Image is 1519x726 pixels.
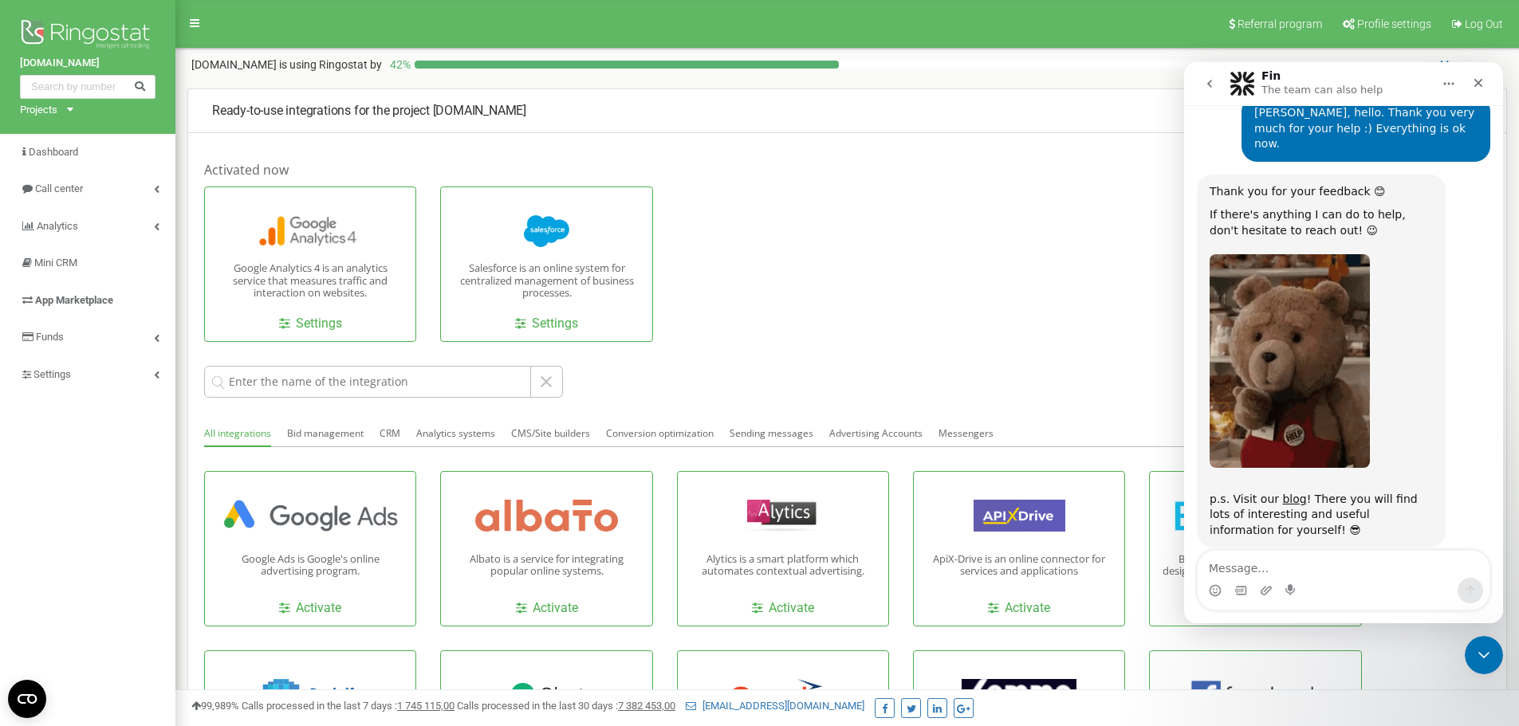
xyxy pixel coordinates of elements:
[1238,18,1322,30] span: Referral program
[217,262,403,300] p: Google Analytics 4 is an analytics service that measures traffic and interaction on websites.
[191,57,382,73] p: [DOMAIN_NAME]
[988,599,1050,618] a: Activate
[33,368,71,380] span: Settings
[204,366,531,398] input: Enter the name of the integration
[511,422,590,445] button: CMS/Site builders
[20,75,155,99] input: Search by number
[686,700,864,712] a: [EMAIL_ADDRESS][DOMAIN_NAME]
[20,103,57,118] div: Projects
[1184,62,1503,623] iframe: Intercom live chat
[926,553,1112,578] p: ApiX-Drive is an online connector for services and applications
[752,599,814,618] a: Activate
[204,422,271,447] button: All integrations
[1465,636,1503,674] iframe: Intercom live chat
[36,331,64,343] span: Funds
[397,700,455,712] u: 00
[217,553,403,578] p: Google Ads is Google's online advertising program.
[618,700,664,712] tcxspan: Call 7 382 453, via 3CX
[939,422,994,445] button: Messengers
[37,220,78,232] span: Analytics
[618,700,675,712] u: 00
[397,700,443,712] tcxspan: Call 1 745 115, via 3CX
[35,182,83,194] span: Call center
[690,553,876,578] p: Alytics is a smart platform which automates contextual advertising.
[606,422,714,445] button: Conversion optimization
[380,422,400,445] button: CRM
[35,294,113,306] span: App Marketplace
[1465,18,1503,30] span: Log Out
[453,262,639,300] p: Salesforce is an online system for centralized management of business processes.
[20,56,155,71] a: [DOMAIN_NAME]
[279,599,341,618] a: Activate
[8,680,46,718] button: Open CMP widget
[34,257,77,269] span: Mini CRM
[1162,553,1348,578] p: Bitrix24 is a popular CRM system designed to manage sales and projects.
[204,161,1490,179] h1: Activated now
[829,422,923,445] button: Advertising Accounts
[730,422,813,445] button: Sending messages
[279,315,342,333] a: Settings
[279,58,382,71] span: is using Ringostat by
[1440,58,1463,71] span: More
[416,422,495,445] button: Analytics systems
[1357,18,1431,30] span: Profile settings
[212,103,430,118] span: Ready-to-use integrations for the project
[242,700,455,712] span: Calls processed in the last 7 days :
[453,553,639,578] p: Albato is a service for integrating popular online systems.
[20,16,155,56] img: Ringostat logo
[29,146,78,158] span: Dashboard
[287,422,364,445] button: Bid management
[382,57,415,73] p: 42 %
[457,700,675,712] span: Calls processed in the last 30 days :
[515,315,578,333] a: Settings
[516,599,578,618] a: Activate
[191,700,239,712] span: 99,989%
[212,102,1482,120] p: [DOMAIN_NAME]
